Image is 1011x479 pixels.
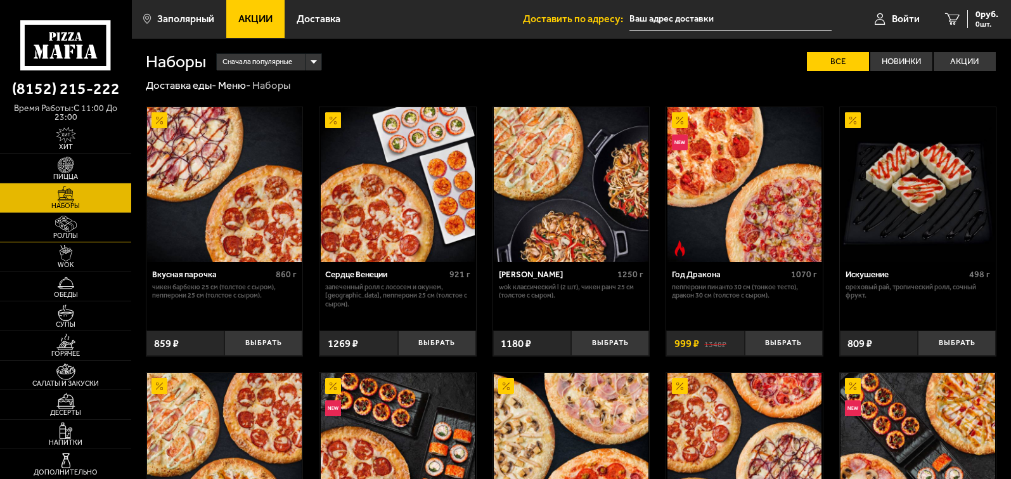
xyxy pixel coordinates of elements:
[154,338,179,349] span: 859 ₽
[224,331,302,357] button: Выбрать
[276,269,297,280] span: 860 г
[325,283,470,308] p: Запеченный ролл с лососем и окунем, [GEOGRAPHIC_DATA], Пепперони 25 см (толстое с сыром).
[791,269,817,280] span: 1070 г
[918,331,996,357] button: Выбрать
[151,112,167,128] img: Акционный
[494,107,648,261] img: Вилла Капри
[297,14,340,24] span: Доставка
[846,270,966,280] div: Искушение
[845,378,861,394] img: Акционный
[674,338,699,349] span: 999 ₽
[672,135,688,150] img: Новинка
[218,79,250,91] a: Меню-
[325,112,341,128] img: Акционный
[319,107,476,261] a: АкционныйСердце Венеции
[151,378,167,394] img: Акционный
[672,240,688,256] img: Острое блюдо
[449,269,470,280] span: 921 г
[238,14,273,24] span: Акции
[501,338,531,349] span: 1180 ₽
[667,107,821,261] img: Год Дракона
[847,338,872,349] span: 809 ₽
[157,14,214,24] span: Заполярный
[325,378,341,394] img: Акционный
[845,400,861,416] img: Новинка
[976,10,998,19] span: 0 руб.
[146,79,216,91] a: Доставка еды-
[571,331,649,357] button: Выбрать
[152,270,273,280] div: Вкусная парочка
[672,112,688,128] img: Акционный
[321,107,475,261] img: Сердце Венеции
[493,107,650,261] a: Вилла Капри
[840,107,995,261] img: Искушение
[672,270,787,280] div: Год Дракона
[252,79,290,93] div: Наборы
[745,331,823,357] button: Выбрать
[807,52,869,70] label: Все
[672,283,816,300] p: Пепперони Пиканто 30 см (тонкое тесто), Дракон 30 см (толстое с сыром).
[892,14,920,24] span: Войти
[934,52,996,70] label: Акции
[523,14,629,24] span: Доставить по адресу:
[969,269,990,280] span: 498 г
[672,378,688,394] img: Акционный
[328,338,358,349] span: 1269 ₽
[325,400,341,416] img: Новинка
[499,283,643,300] p: Wok классический L (2 шт), Чикен Ранч 25 см (толстое с сыром).
[146,53,206,70] h1: Наборы
[325,270,446,280] div: Сердце Венеции
[840,107,996,261] a: АкционныйИскушение
[666,107,823,261] a: АкционныйНовинкаОстрое блюдоГод Дракона
[845,112,861,128] img: Акционный
[146,107,303,261] a: АкционныйВкусная парочка
[617,269,643,280] span: 1250 г
[846,283,990,300] p: Ореховый рай, Тропический ролл, Сочный фрукт.
[152,283,297,300] p: Чикен Барбекю 25 см (толстое с сыром), Пепперони 25 см (толстое с сыром).
[704,338,726,349] s: 1348 ₽
[147,107,301,261] img: Вкусная парочка
[629,8,832,31] input: Ваш адрес доставки
[398,331,476,357] button: Выбрать
[498,378,514,394] img: Акционный
[976,20,998,28] span: 0 шт.
[222,52,292,72] span: Сначала популярные
[499,270,614,280] div: [PERSON_NAME]
[870,52,932,70] label: Новинки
